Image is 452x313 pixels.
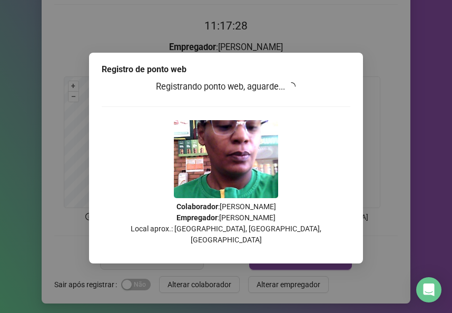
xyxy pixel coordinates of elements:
strong: Empregador [176,213,218,222]
p: : [PERSON_NAME] : [PERSON_NAME] Local aprox.: [GEOGRAPHIC_DATA], [GEOGRAPHIC_DATA], [GEOGRAPHIC_D... [102,201,350,246]
h3: Registrando ponto web, aguarde... [102,80,350,94]
div: Open Intercom Messenger [416,277,441,302]
strong: Colaborador [176,202,218,211]
div: Registro de ponto web [102,63,350,76]
img: Z [174,120,278,198]
span: loading [286,80,298,92]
